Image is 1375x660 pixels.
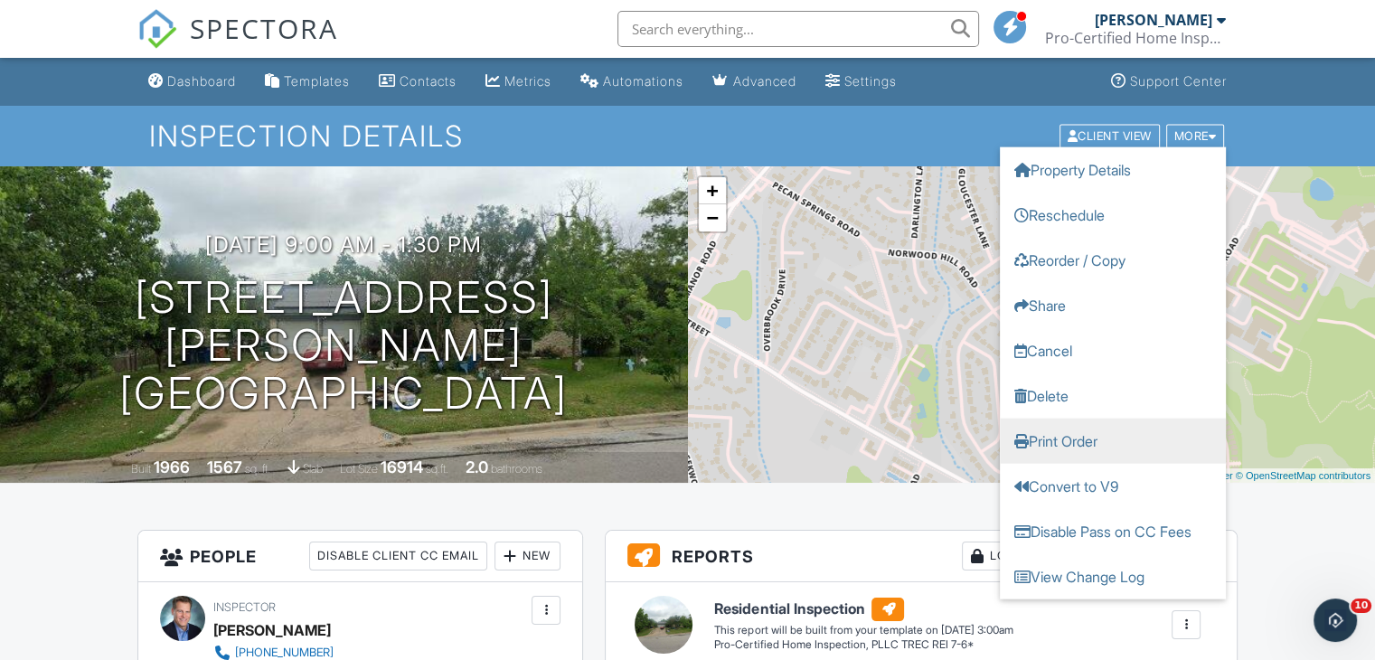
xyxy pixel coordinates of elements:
[1000,282,1226,327] a: Share
[494,542,560,570] div: New
[1351,599,1371,613] span: 10
[372,65,464,99] a: Contacts
[167,73,236,89] div: Dashboard
[29,274,659,417] h1: [STREET_ADDRESS][PERSON_NAME] [GEOGRAPHIC_DATA]
[1000,146,1226,192] a: Property Details
[1000,327,1226,372] a: Cancel
[284,73,350,89] div: Templates
[603,73,683,89] div: Automations
[714,637,1012,653] div: Pro-Certified Home Inspection, PLLC TREC REI 7-6*
[137,24,338,62] a: SPECTORA
[699,204,726,231] a: Zoom out
[466,457,488,476] div: 2.0
[699,177,726,204] a: Zoom in
[478,65,559,99] a: Metrics
[1236,470,1370,481] a: © OpenStreetMap contributors
[714,598,1012,621] h6: Residential Inspection
[1000,553,1226,599] a: View Change Log
[1060,124,1160,148] div: Client View
[962,542,1048,570] div: Locked
[213,617,331,644] div: [PERSON_NAME]
[714,623,1012,637] div: This report will be built from your template on [DATE] 3:00am
[149,120,1226,152] h1: Inspection Details
[1000,237,1226,282] a: Reorder / Copy
[1000,192,1226,237] a: Reschedule
[606,531,1237,582] h3: Reports
[340,462,378,476] span: Lot Size
[426,462,448,476] span: sq.ft.
[573,65,691,99] a: Automations (Basic)
[207,457,242,476] div: 1567
[617,11,979,47] input: Search everything...
[235,646,334,660] div: [PHONE_NUMBER]
[303,462,323,476] span: slab
[1045,29,1226,47] div: Pro-Certified Home Inspection, PLLC
[154,457,190,476] div: 1966
[1147,468,1375,484] div: |
[400,73,457,89] div: Contacts
[137,9,177,49] img: The Best Home Inspection Software - Spectora
[1314,599,1357,642] iframe: Intercom live chat
[1104,65,1234,99] a: Support Center
[138,531,582,582] h3: People
[1058,128,1164,142] a: Client View
[213,600,276,614] span: Inspector
[1000,418,1226,463] a: Print Order
[1000,372,1226,418] a: Delete
[245,462,270,476] span: sq. ft.
[504,73,551,89] div: Metrics
[705,65,804,99] a: Advanced
[1095,11,1212,29] div: [PERSON_NAME]
[381,457,423,476] div: 16914
[733,73,796,89] div: Advanced
[491,462,542,476] span: bathrooms
[818,65,904,99] a: Settings
[131,462,151,476] span: Built
[258,65,357,99] a: Templates
[1166,124,1225,148] div: More
[309,542,487,570] div: Disable Client CC Email
[205,232,482,257] h3: [DATE] 9:00 am - 1:30 pm
[1000,508,1226,553] a: Disable Pass on CC Fees
[141,65,243,99] a: Dashboard
[1130,73,1227,89] div: Support Center
[1000,463,1226,508] a: Convert to V9
[190,9,338,47] span: SPECTORA
[844,73,897,89] div: Settings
